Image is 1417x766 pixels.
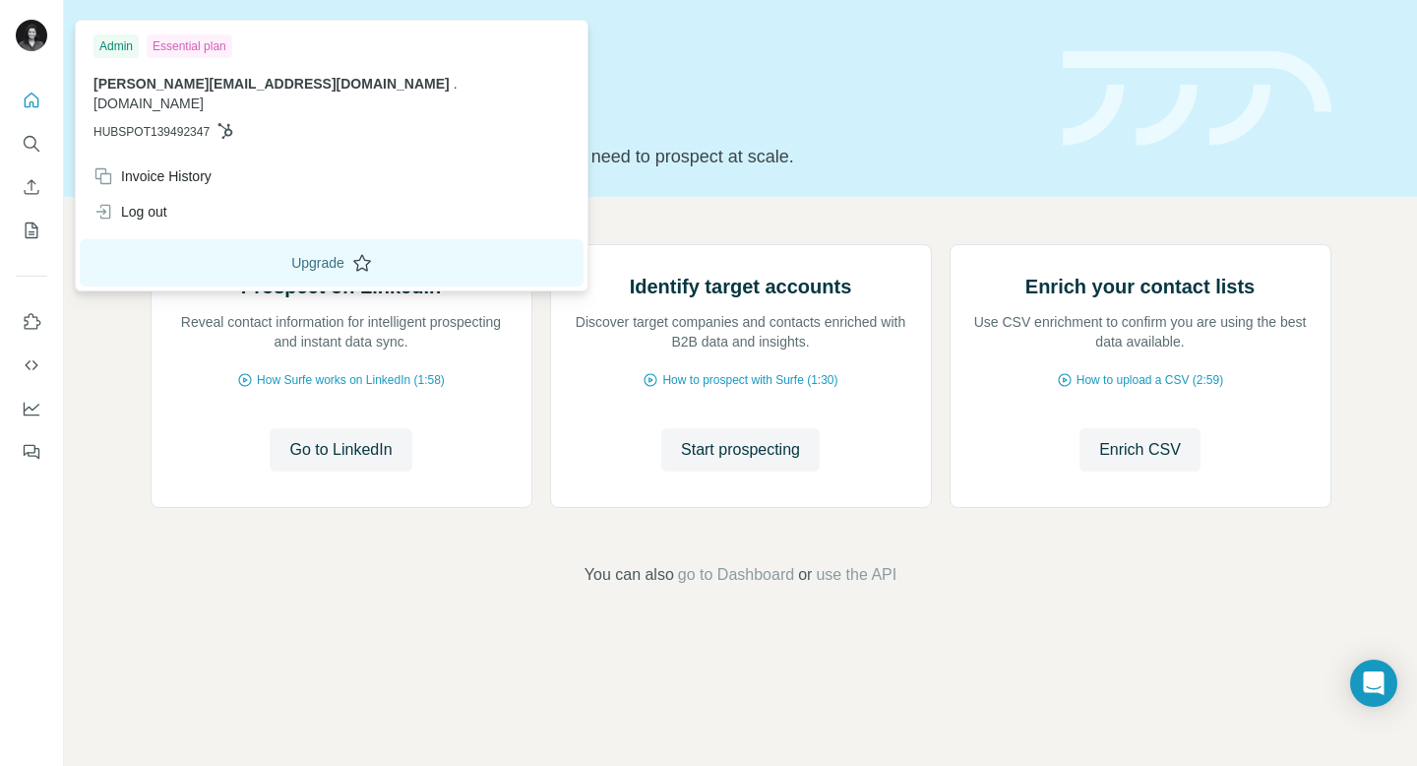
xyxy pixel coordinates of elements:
button: My lists [16,213,47,248]
p: Discover target companies and contacts enriched with B2B data and insights. [571,312,911,351]
div: Admin [93,34,139,58]
h2: Enrich your contact lists [1025,273,1255,300]
button: Search [16,126,47,161]
button: Enrich CSV [1079,428,1201,472]
span: Enrich CSV [1099,438,1181,462]
button: Feedback [16,434,47,470]
span: [PERSON_NAME][EMAIL_ADDRESS][DOMAIN_NAME] [93,76,450,92]
span: [DOMAIN_NAME] [93,96,204,111]
button: Quick start [16,83,47,118]
div: Invoice History [93,166,212,186]
span: How to upload a CSV (2:59) [1077,371,1223,389]
button: Start prospecting [661,428,820,472]
button: Dashboard [16,391,47,426]
span: Go to LinkedIn [289,438,392,462]
span: . [454,76,458,92]
p: Reveal contact information for intelligent prospecting and instant data sync. [171,312,512,351]
h2: Identify target accounts [630,273,852,300]
button: Use Surfe on LinkedIn [16,304,47,340]
h1: Let’s prospect together [151,92,1039,131]
span: HUBSPOT139492347 [93,123,210,141]
button: use the API [816,563,896,587]
p: Use CSV enrichment to confirm you are using the best data available. [970,312,1311,351]
div: Open Intercom Messenger [1350,660,1397,707]
button: Go to LinkedIn [270,428,411,472]
p: Pick your starting point and we’ll provide everything you need to prospect at scale. [151,143,1039,170]
button: Enrich CSV [16,169,47,205]
span: How to prospect with Surfe (1:30) [662,371,837,389]
span: You can also [585,563,674,587]
span: or [798,563,812,587]
button: go to Dashboard [678,563,794,587]
button: Upgrade [80,239,584,287]
div: Essential plan [147,34,232,58]
div: Quick start [151,36,1039,56]
img: banner [1063,51,1331,147]
span: How Surfe works on LinkedIn (1:58) [257,371,445,389]
div: Log out [93,202,167,222]
img: Avatar [16,20,47,51]
span: Start prospecting [681,438,800,462]
button: Use Surfe API [16,348,47,383]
